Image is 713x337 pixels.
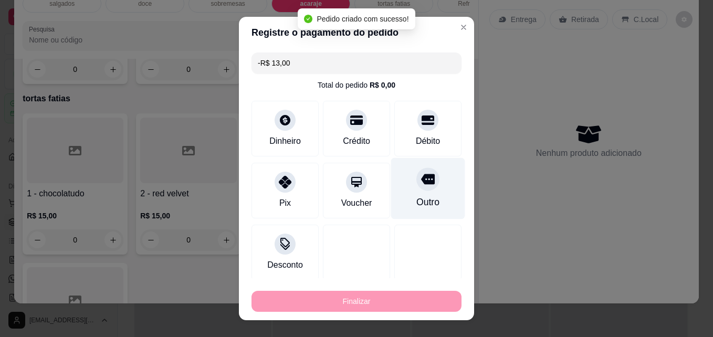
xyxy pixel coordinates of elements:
div: Débito [416,135,440,148]
header: Registre o pagamento do pedido [239,17,474,48]
div: Dinheiro [269,135,301,148]
span: check-circle [304,15,312,23]
div: Pix [279,197,291,209]
input: Ex.: hambúrguer de cordeiro [258,52,455,73]
div: Desconto [267,259,303,271]
div: Voucher [341,197,372,209]
div: R$ 0,00 [370,80,395,90]
button: Close [455,19,472,36]
div: Total do pedido [318,80,395,90]
span: Pedido criado com sucesso! [317,15,408,23]
div: Outro [416,195,439,209]
div: Crédito [343,135,370,148]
